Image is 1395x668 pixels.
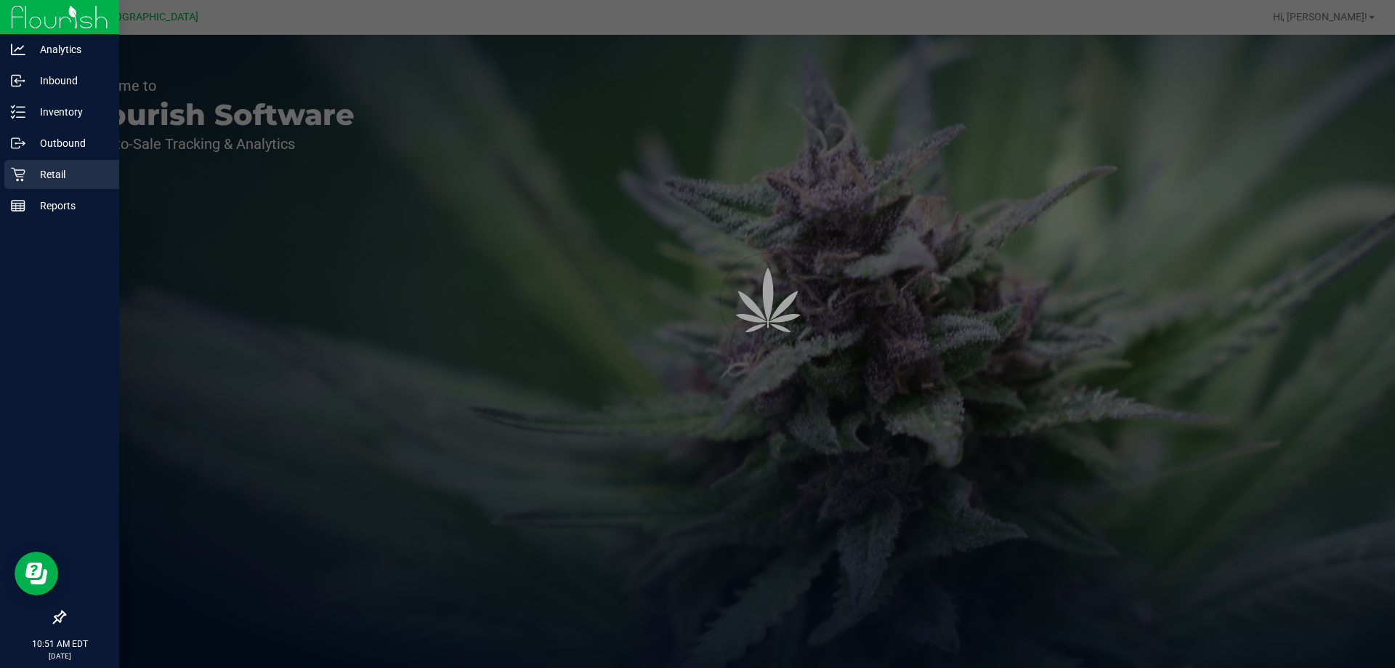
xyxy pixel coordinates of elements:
[11,105,25,119] inline-svg: Inventory
[25,197,113,214] p: Reports
[11,73,25,88] inline-svg: Inbound
[25,134,113,152] p: Outbound
[25,72,113,89] p: Inbound
[11,167,25,182] inline-svg: Retail
[15,552,58,595] iframe: Resource center
[11,42,25,57] inline-svg: Analytics
[11,136,25,150] inline-svg: Outbound
[25,166,113,183] p: Retail
[7,651,113,661] p: [DATE]
[25,103,113,121] p: Inventory
[11,198,25,213] inline-svg: Reports
[7,637,113,651] p: 10:51 AM EDT
[25,41,113,58] p: Analytics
